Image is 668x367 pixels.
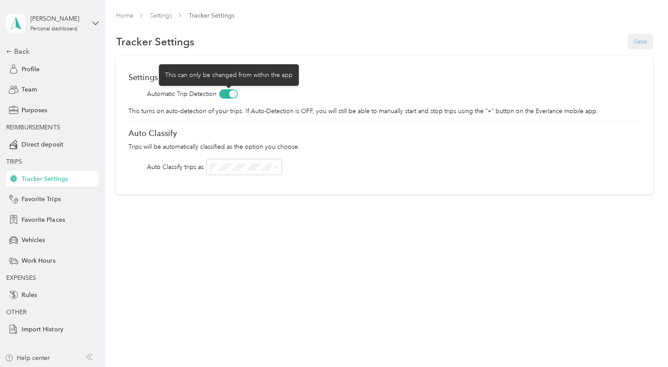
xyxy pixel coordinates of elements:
span: TRIPS [6,158,22,165]
div: Auto Classify trips as [147,162,203,172]
div: This can only be changed from within the app [159,64,299,86]
span: Direct deposit [22,140,63,149]
span: Purposes [22,106,47,115]
span: Profile [22,65,40,74]
div: [PERSON_NAME] [30,14,85,23]
iframe: Everlance-gr Chat Button Frame [619,318,668,367]
span: Favorite Trips [22,195,60,204]
p: Trips will be automatically classified as the option you choose. [128,142,640,151]
a: Home [116,12,133,19]
span: Vehicles [22,235,45,245]
button: Help center [5,353,50,363]
span: REIMBURSEMENTS [6,124,60,131]
span: Team [22,85,37,94]
div: Personal dashboard [30,26,77,32]
span: Work Hours [22,256,55,265]
div: Auto Classify [128,128,640,138]
span: Favorite Places [22,215,65,224]
span: Automatic Trip Detection [147,89,216,99]
h1: Tracker Settings [116,37,194,46]
span: Tracker Settings [188,11,234,20]
a: Settings [150,12,172,19]
span: EXPENSES [6,274,36,282]
p: This turns on auto-detection of your trips. If Auto-Detection is OFF, you will still be able to m... [128,106,640,116]
div: Back [6,46,94,57]
span: Rules [22,290,37,300]
span: Tracker Settings [22,174,67,183]
div: Settings [128,73,640,82]
span: Import History [22,325,63,334]
span: OTHER [6,308,26,316]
